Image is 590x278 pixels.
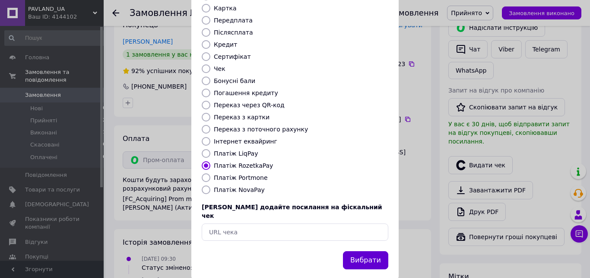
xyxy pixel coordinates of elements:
[214,41,237,48] label: Кредит
[202,224,388,241] input: URL чека
[214,174,268,181] label: Платіж Portmone
[214,102,285,109] label: Переказ через QR-код
[343,251,388,270] button: Вибрати
[214,162,273,169] label: Платіж RozetkaPay
[214,150,258,157] label: Платіж LiqPay
[214,114,270,121] label: Переказ з картки
[214,65,225,72] label: Чек
[214,5,237,12] label: Картка
[202,204,382,219] span: [PERSON_NAME] додайте посилання на фіскальний чек
[214,77,255,84] label: Бонусні бали
[214,89,278,96] label: Погашення кредиту
[214,29,253,36] label: Післясплата
[214,138,277,145] label: Інтернет еквайринг
[214,126,308,133] label: Переказ з поточного рахунку
[214,17,253,24] label: Передплата
[214,186,265,193] label: Платіж NovaPay
[214,53,251,60] label: Сертифікат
